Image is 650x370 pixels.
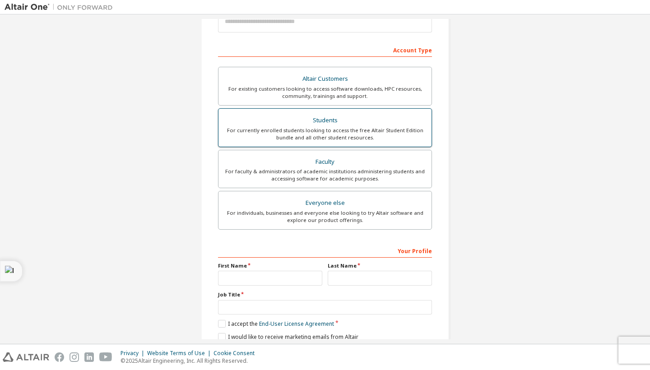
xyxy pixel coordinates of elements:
[224,85,426,100] div: For existing customers looking to access software downloads, HPC resources, community, trainings ...
[218,291,432,298] label: Job Title
[218,320,334,328] label: I accept the
[84,352,94,362] img: linkedin.svg
[224,127,426,141] div: For currently enrolled students looking to access the free Altair Student Edition bundle and all ...
[218,262,322,269] label: First Name
[99,352,112,362] img: youtube.svg
[224,209,426,224] div: For individuals, businesses and everyone else looking to try Altair software and explore our prod...
[121,350,147,357] div: Privacy
[70,352,79,362] img: instagram.svg
[259,320,334,328] a: End-User License Agreement
[121,357,260,365] p: © 2025 Altair Engineering, Inc. All Rights Reserved.
[224,197,426,209] div: Everyone else
[328,262,432,269] label: Last Name
[147,350,214,357] div: Website Terms of Use
[224,156,426,168] div: Faculty
[218,243,432,258] div: Your Profile
[224,168,426,182] div: For faculty & administrators of academic institutions administering students and accessing softwa...
[214,350,260,357] div: Cookie Consent
[5,3,117,12] img: Altair One
[55,352,64,362] img: facebook.svg
[3,352,49,362] img: altair_logo.svg
[224,73,426,85] div: Altair Customers
[224,114,426,127] div: Students
[218,42,432,57] div: Account Type
[218,333,358,341] label: I would like to receive marketing emails from Altair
